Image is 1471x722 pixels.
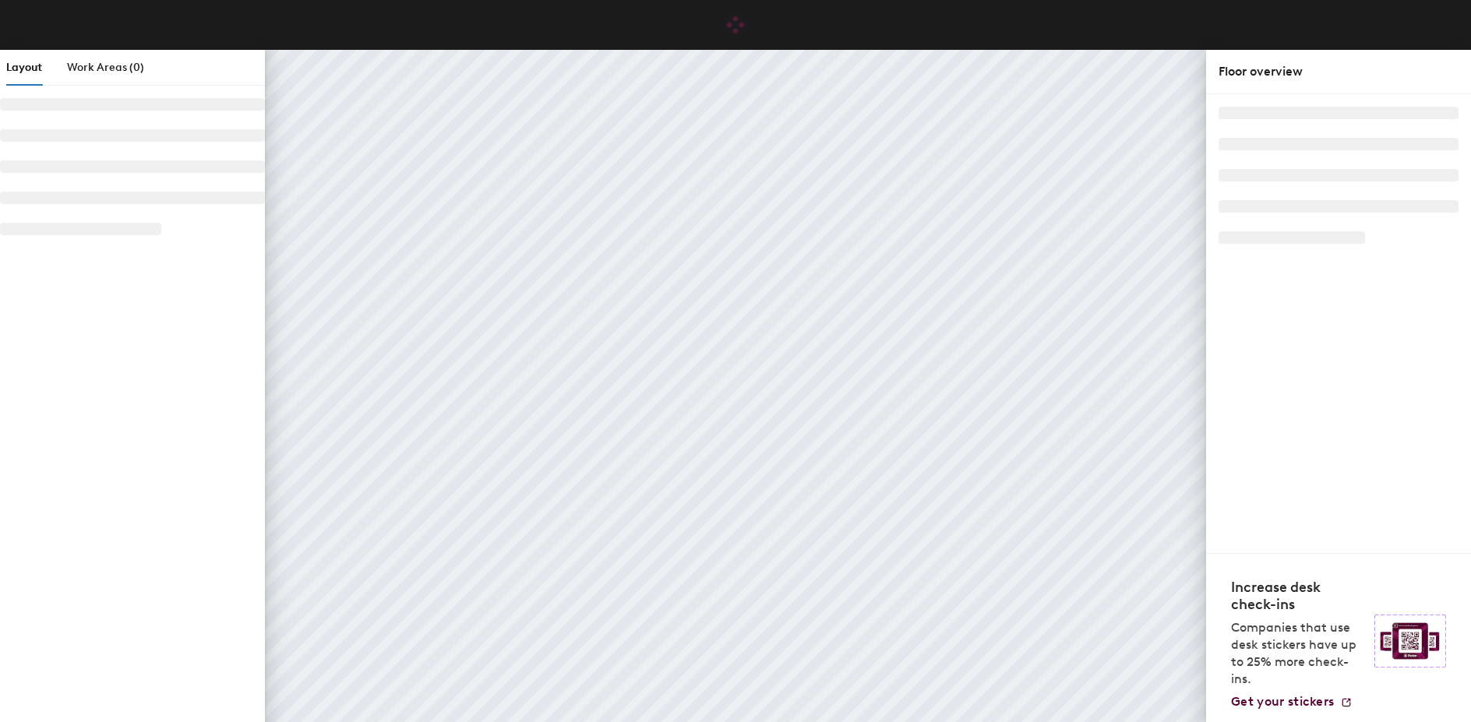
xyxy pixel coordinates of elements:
[1231,619,1365,688] p: Companies that use desk stickers have up to 25% more check-ins.
[1219,62,1459,81] div: Floor overview
[6,61,42,74] span: Layout
[67,61,144,74] span: Work Areas (0)
[1231,579,1365,613] h4: Increase desk check-ins
[1374,615,1446,667] img: Sticker logo
[1231,694,1334,709] span: Get your stickers
[1231,694,1353,710] a: Get your stickers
